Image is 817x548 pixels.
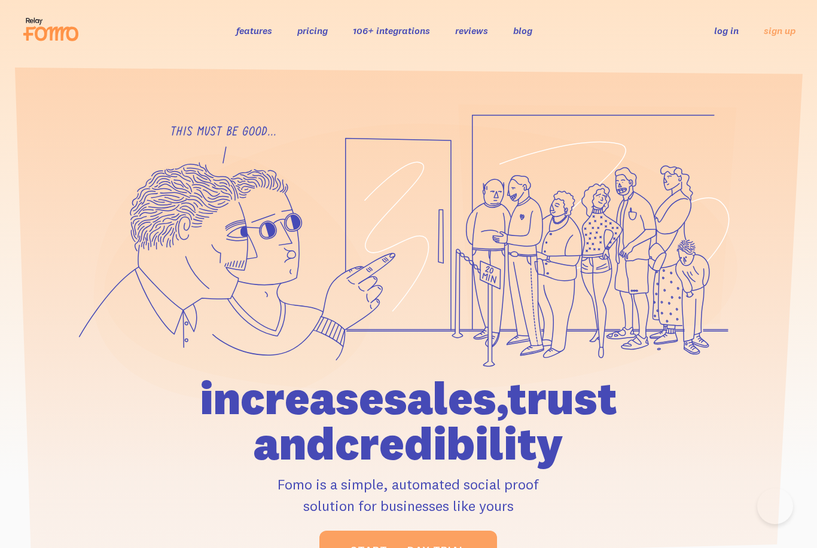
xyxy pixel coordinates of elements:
a: reviews [455,25,488,36]
p: Fomo is a simple, automated social proof solution for businesses like yours [135,473,682,516]
iframe: Help Scout Beacon - Open [757,488,793,524]
a: 106+ integrations [353,25,430,36]
a: sign up [764,25,795,37]
h1: increase sales, trust and credibility [135,375,682,466]
a: features [236,25,272,36]
a: pricing [297,25,328,36]
a: log in [714,25,739,36]
a: blog [513,25,532,36]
